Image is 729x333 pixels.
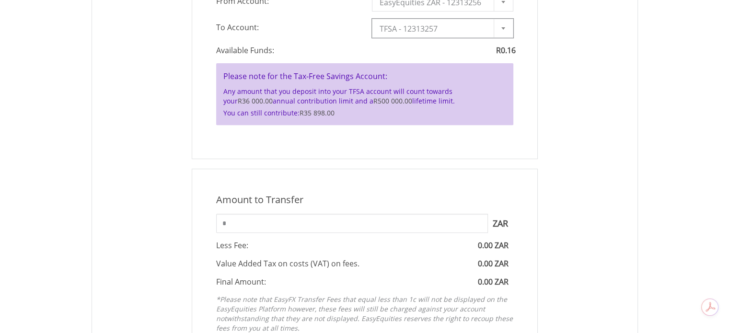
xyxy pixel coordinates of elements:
[216,258,359,269] span: Value Added Tax on costs (VAT) on fees.
[373,96,412,105] span: R500 000.00
[223,70,506,82] h4: Please note for the Tax-Free Savings Account:
[216,240,248,251] span: Less Fee:
[216,276,266,287] span: Final Amount:
[478,258,509,269] span: 0.00 ZAR
[478,276,509,287] span: 0.00 ZAR
[238,96,273,105] span: R36 000.00
[209,45,365,56] span: Available Funds:
[300,108,335,117] span: R35 898.00
[216,295,513,333] em: *Please note that EasyFX Transfer Fees that equal less than 1c will not be displayed on the EasyE...
[223,87,506,106] p: Any amount that you deposit into your TFSA account will count towards your annual contribution li...
[223,108,506,118] p: You can still contribute:
[380,19,491,38] span: TFSA - 12313257
[209,19,365,36] span: To Account:
[478,240,509,251] span: 0.00 ZAR
[209,193,521,207] div: Amount to Transfer
[488,214,513,233] span: ZAR
[496,45,516,56] span: R0.16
